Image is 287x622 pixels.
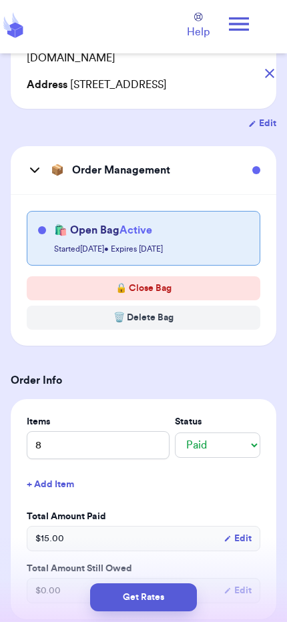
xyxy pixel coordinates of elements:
span: $ 15.00 [35,532,64,545]
label: Total Amount Still Owed [27,562,260,575]
button: Edit [248,117,276,130]
p: Started [DATE] • Expires [DATE] [54,244,249,254]
h3: Order Info [11,372,276,388]
button: Get Rates [90,583,197,611]
button: Edit [224,532,252,545]
label: Status [175,415,260,428]
h3: Order Management [72,162,170,178]
label: Items [27,415,170,428]
a: Help [187,13,210,40]
h4: 🛍️ Open Bag [54,222,152,238]
span: Address [27,79,67,90]
span: 📦 [51,162,64,178]
button: + Add Item [21,470,266,499]
button: 🔒 Close Bag [27,276,260,300]
span: Help [187,24,210,40]
label: Total Amount Paid [27,510,260,523]
div: [STREET_ADDRESS] [27,77,260,93]
span: Active [119,225,152,236]
button: 🗑️ Delete Bag [27,306,260,330]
